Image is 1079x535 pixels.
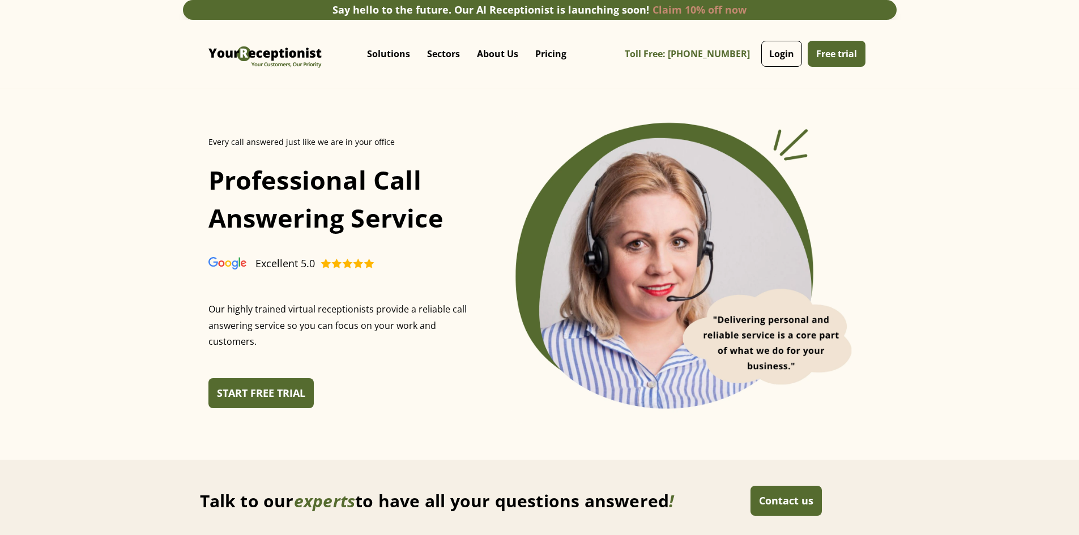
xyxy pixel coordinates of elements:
a: Free trial [808,41,865,67]
div: About Us [468,31,527,76]
a: Contact us [750,486,822,516]
h1: Professional Call Answering Service [208,149,478,249]
p: Sectors [427,48,460,59]
a: START FREE TRIAL [208,378,314,408]
span: ! [669,489,674,512]
div: Every call answered just like we are in your office [208,134,478,149]
div: carousel [511,111,871,426]
h1: Talk to our to have all your questions answered [200,488,675,513]
a: Toll Free: [PHONE_NUMBER] [625,41,758,67]
p: About Us [477,48,518,59]
div: Solutions [359,31,419,76]
a: home [206,28,325,79]
img: Virtual Receptionist - Answering Service - Call and Live Chat Receptionist - Virtual Receptionist... [206,28,325,79]
span: experts [294,489,355,512]
div: 2 of 2 [492,111,851,426]
a: Claim 10% off now [652,3,747,16]
p: Solutions [367,48,410,59]
a: Pricing [527,37,575,71]
iframe: Chat Widget [1022,481,1079,535]
div: Sectors [419,31,468,76]
img: US Calling Answering Service, Virtual Receptionist. Legal Call Answering, Law office virtual rece... [492,111,851,426]
a: Login [761,41,802,67]
img: Virtual Receptionist - Answering Service - Call and Live Chat Receptionist - Virtual Receptionist... [321,257,374,270]
img: Virtual Receptionist - Answering Service - Call and Live Chat Receptionist - Virtual Receptionist... [208,257,246,269]
div: Excellent 5.0 [255,254,315,273]
div: Say hello to the future. Our AI Receptionist is launching soon! [332,2,649,18]
p: Our highly trained virtual receptionists provide a reliable call answering service so you can foc... [208,290,472,367]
